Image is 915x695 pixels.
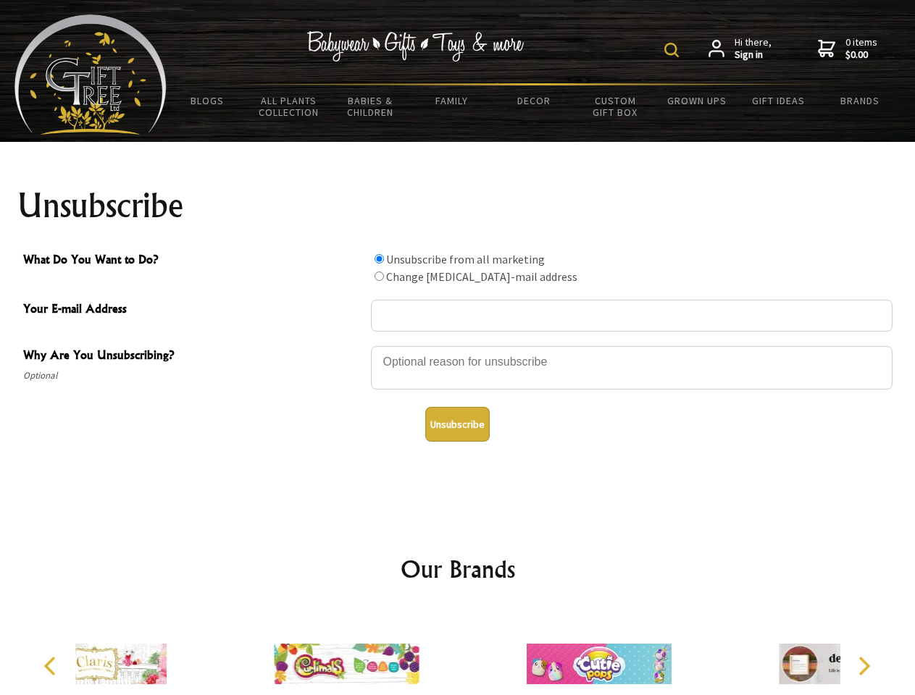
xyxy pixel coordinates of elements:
[330,85,411,127] a: Babies & Children
[375,254,384,264] input: What Do You Want to Do?
[23,346,364,367] span: Why Are You Unsubscribing?
[411,85,493,116] a: Family
[819,85,901,116] a: Brands
[167,85,248,116] a: BLOGS
[23,300,364,321] span: Your E-mail Address
[735,36,772,62] span: Hi there,
[23,250,364,271] span: What Do You Want to Do?
[425,407,490,442] button: Unsubscribe
[845,49,877,62] strong: $0.00
[375,271,384,281] input: What Do You Want to Do?
[386,252,545,266] label: Unsubscribe from all marketing
[848,650,880,682] button: Next
[493,85,575,116] a: Decor
[14,14,167,135] img: Babyware - Gifts - Toys and more...
[664,43,679,57] img: product search
[735,49,772,62] strong: Sign in
[845,35,877,62] span: 0 items
[307,31,525,62] img: Babywear - Gifts - Toys & more
[371,346,893,389] textarea: Why Are You Unsubscribing?
[36,650,68,682] button: Previous
[29,552,887,586] h2: Our Brands
[17,188,898,223] h1: Unsubscribe
[656,85,738,116] a: Grown Ups
[371,300,893,332] input: Your E-mail Address
[818,36,877,62] a: 0 items$0.00
[248,85,330,127] a: All Plants Collection
[23,367,364,384] span: Optional
[709,36,772,62] a: Hi there,Sign in
[386,269,577,284] label: Change [MEDICAL_DATA]-mail address
[738,85,819,116] a: Gift Ideas
[575,85,656,127] a: Custom Gift Box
